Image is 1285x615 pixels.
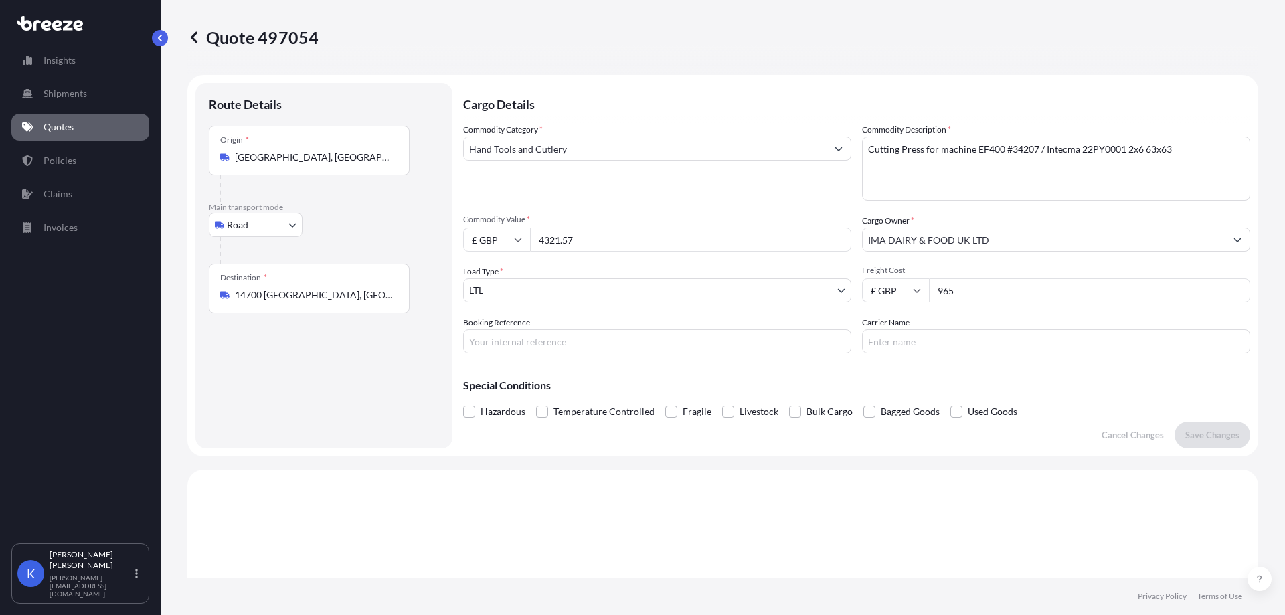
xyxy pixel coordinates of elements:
[464,137,827,161] input: Select a commodity type
[968,402,1017,422] span: Used Goods
[209,213,303,237] button: Select transport
[862,265,1250,276] span: Freight Cost
[827,137,851,161] button: Show suggestions
[187,27,319,48] p: Quote 497054
[11,114,149,141] a: Quotes
[235,288,393,302] input: Destination
[481,402,525,422] span: Hazardous
[463,380,1250,391] p: Special Conditions
[44,221,78,234] p: Invoices
[862,329,1250,353] input: Enter name
[1225,228,1250,252] button: Show suggestions
[227,218,248,232] span: Road
[50,549,133,571] p: [PERSON_NAME] [PERSON_NAME]
[235,151,393,164] input: Origin
[11,214,149,241] a: Invoices
[220,272,267,283] div: Destination
[530,228,851,252] input: Type amount
[806,402,853,422] span: Bulk Cargo
[463,214,851,225] span: Commodity Value
[27,567,35,580] span: K
[44,54,76,67] p: Insights
[929,278,1250,302] input: Enter amount
[209,96,282,112] p: Route Details
[463,83,1250,123] p: Cargo Details
[463,316,530,329] label: Booking Reference
[881,402,940,422] span: Bagged Goods
[1102,428,1164,442] p: Cancel Changes
[11,147,149,174] a: Policies
[862,214,914,228] label: Cargo Owner
[469,284,483,297] span: LTL
[50,574,133,598] p: [PERSON_NAME][EMAIL_ADDRESS][DOMAIN_NAME]
[11,181,149,207] a: Claims
[863,228,1225,252] input: Full name
[862,137,1250,201] textarea: Cutting Press for machine EF400 #34207 / Intecma 22PY0001 2x6 63x63
[463,265,503,278] span: Load Type
[44,87,87,100] p: Shipments
[44,187,72,201] p: Claims
[1091,422,1175,448] button: Cancel Changes
[740,402,778,422] span: Livestock
[44,154,76,167] p: Policies
[11,80,149,107] a: Shipments
[1175,422,1250,448] button: Save Changes
[1185,428,1239,442] p: Save Changes
[463,329,851,353] input: Your internal reference
[553,402,655,422] span: Temperature Controlled
[1138,591,1187,602] a: Privacy Policy
[220,135,249,145] div: Origin
[463,278,851,302] button: LTL
[683,402,711,422] span: Fragile
[1197,591,1242,602] a: Terms of Use
[44,120,74,134] p: Quotes
[862,123,951,137] label: Commodity Description
[463,123,543,137] label: Commodity Category
[11,47,149,74] a: Insights
[862,316,910,329] label: Carrier Name
[209,202,439,213] p: Main transport mode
